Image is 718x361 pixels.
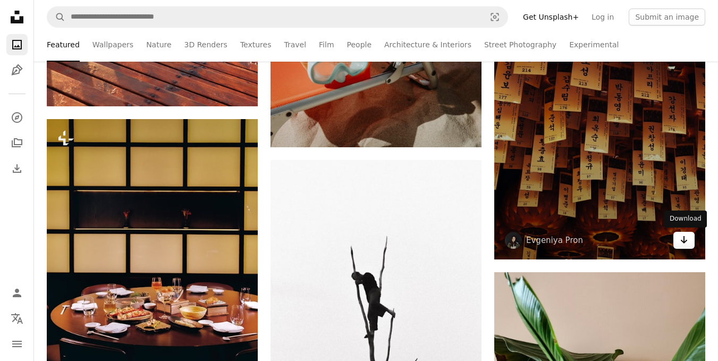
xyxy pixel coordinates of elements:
[6,158,28,179] a: Download History
[585,9,620,26] a: Log in
[569,28,619,62] a: Experimental
[6,282,28,304] a: Log in / Sign up
[284,28,306,62] a: Travel
[6,132,28,154] a: Collections
[6,333,28,355] button: Menu
[319,28,334,62] a: Film
[673,232,695,249] a: Download
[271,313,482,323] a: Person climbing a dead tree against a bright sky
[146,28,171,62] a: Nature
[47,6,508,28] form: Find visuals sitewide
[494,96,705,105] a: Many hanging korean prayer tags illuminated by warm light.
[271,7,482,147] img: Snorkel mask resting on an orange beach chair.
[47,272,258,281] a: Round dining table set with various dishes and drinks.
[6,6,28,30] a: Home — Unsplash
[92,28,133,62] a: Wallpapers
[6,60,28,81] a: Illustrations
[505,232,522,249] img: Go to Evgeniya Pron's profile
[6,34,28,55] a: Photos
[517,9,585,26] a: Get Unsplash+
[484,28,556,62] a: Street Photography
[384,28,471,62] a: Architecture & Interiors
[184,28,227,62] a: 3D Renders
[6,308,28,329] button: Language
[664,211,707,228] div: Download
[526,235,583,246] a: Evgeniya Pron
[347,28,372,62] a: People
[482,7,508,27] button: Visual search
[6,107,28,128] a: Explore
[240,28,272,62] a: Textures
[629,9,705,26] button: Submit an image
[271,72,482,81] a: Snorkel mask resting on an orange beach chair.
[47,7,65,27] button: Search Unsplash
